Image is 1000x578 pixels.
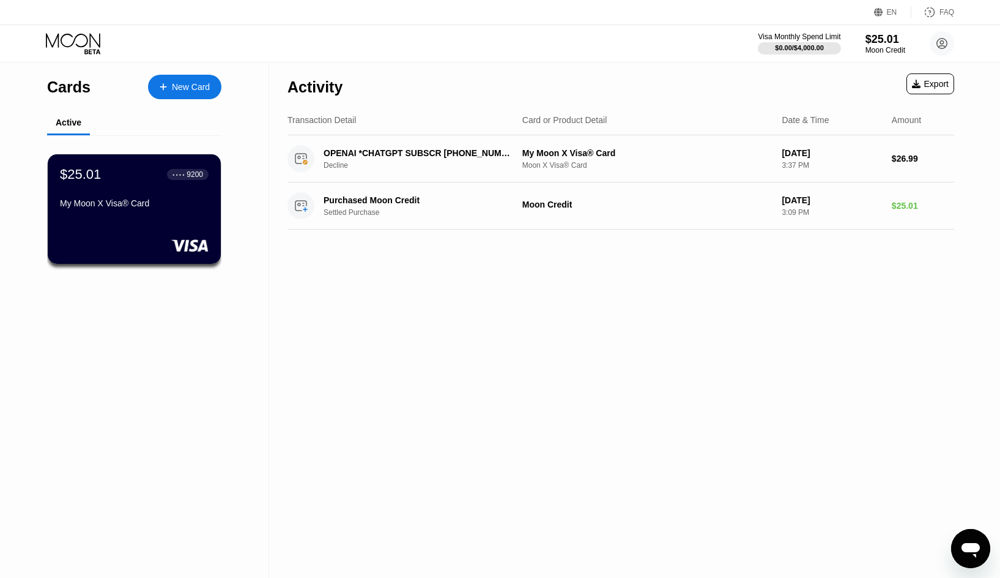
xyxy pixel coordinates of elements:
div: Active [56,118,81,127]
div: Date & Time [782,115,829,125]
div: Purchased Moon CreditSettled PurchaseMoon Credit[DATE]3:09 PM$25.01 [287,182,954,230]
div: Transaction Detail [287,115,356,125]
div: FAQ [939,8,954,17]
div: Moon Credit [522,200,772,209]
div: EN [887,8,897,17]
div: 9200 [187,170,203,179]
div: [DATE] [782,148,881,158]
div: Moon X Visa® Card [522,161,772,170]
div: My Moon X Visa® Card [60,198,209,208]
div: Export [906,73,954,94]
div: $26.99 [892,154,954,163]
div: Moon Credit [865,46,905,54]
div: EN [874,6,911,18]
div: $25.01 [60,167,101,182]
div: [DATE] [782,195,881,205]
iframe: Button to launch messaging window [951,529,990,568]
div: New Card [148,75,221,99]
div: 3:37 PM [782,161,881,170]
div: 3:09 PM [782,208,881,217]
div: $0.00 / $4,000.00 [775,44,824,51]
div: OPENAI *CHATGPT SUBSCR [PHONE_NUMBER] USDeclineMy Moon X Visa® CardMoon X Visa® Card[DATE]3:37 PM... [287,135,954,182]
div: $25.01Moon Credit [865,33,905,54]
div: Settled Purchase [324,208,526,217]
div: My Moon X Visa® Card [522,148,772,158]
div: Card or Product Detail [522,115,607,125]
div: $25.01● ● ● ●9200My Moon X Visa® Card [48,154,221,264]
div: $25.01 [892,201,954,211]
div: New Card [172,82,210,92]
div: OPENAI *CHATGPT SUBSCR [PHONE_NUMBER] US [324,148,512,158]
div: Decline [324,161,526,170]
div: $25.01 [865,33,905,46]
div: FAQ [911,6,954,18]
div: Amount [892,115,921,125]
div: Cards [47,78,91,96]
div: Visa Monthly Spend Limit [758,32,840,41]
div: Activity [287,78,343,96]
div: Visa Monthly Spend Limit$0.00/$4,000.00 [758,32,840,54]
div: Purchased Moon Credit [324,195,512,205]
div: ● ● ● ● [172,173,185,176]
div: Export [912,79,949,89]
